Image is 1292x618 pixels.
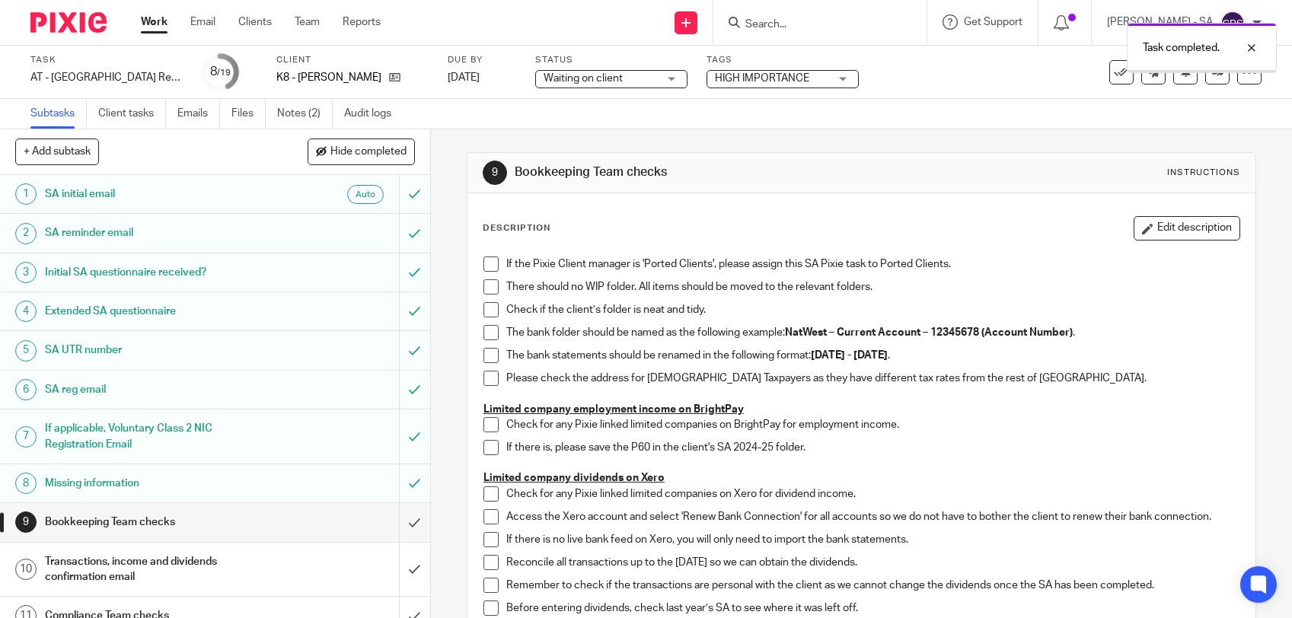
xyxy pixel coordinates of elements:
[448,54,516,66] label: Due by
[15,511,37,533] div: 9
[483,404,744,415] u: Limited company employment income on BrightPay
[30,70,183,85] div: AT - [GEOGRAPHIC_DATA] Return - PE [DATE]
[295,14,320,30] a: Team
[217,68,231,77] small: /19
[15,223,37,244] div: 2
[15,473,37,494] div: 8
[506,440,1239,455] p: If there is, please save the P60 in the client's SA 2024-25 folder.
[344,99,403,129] a: Audit logs
[506,555,1239,570] p: Reconcile all transactions up to the [DATE] so we can obtain the dividends.
[15,262,37,283] div: 3
[15,340,37,362] div: 5
[506,302,1239,317] p: Check if the client’s folder is neat and tidy.
[1134,216,1240,241] button: Edit description
[506,371,1239,386] p: Please check the address for [DEMOGRAPHIC_DATA] Taxpayers as they have different tax rates from t...
[45,378,271,401] h1: SA reg email
[715,73,809,84] span: HIGH IMPORTANCE
[30,12,107,33] img: Pixie
[343,14,381,30] a: Reports
[483,222,550,234] p: Description
[45,511,271,534] h1: Bookkeeping Team checks
[141,14,167,30] a: Work
[276,70,381,85] p: K8 - [PERSON_NAME]
[15,139,99,164] button: + Add subtask
[190,14,215,30] a: Email
[515,164,894,180] h1: Bookkeeping Team checks
[347,185,384,204] div: Auto
[45,300,271,323] h1: Extended SA questionnaire
[45,339,271,362] h1: SA UTR number
[483,161,507,185] div: 9
[15,183,37,205] div: 1
[448,72,480,83] span: [DATE]
[1220,11,1245,35] img: svg%3E
[15,301,37,322] div: 4
[177,99,220,129] a: Emails
[1143,40,1220,56] p: Task completed.
[506,417,1239,432] p: Check for any Pixie linked limited companies on BrightPay for employment income.
[308,139,415,164] button: Hide completed
[15,559,37,580] div: 10
[45,261,271,284] h1: Initial SA questionnaire received?
[785,327,1073,338] strong: NatWest – Current Account – 12345678 (Account Number)
[238,14,272,30] a: Clients
[506,532,1239,547] p: If there is no live bank feed on Xero, you will only need to import the bank statements.
[1167,167,1240,179] div: Instructions
[535,54,687,66] label: Status
[330,146,407,158] span: Hide completed
[30,99,87,129] a: Subtasks
[506,348,1239,363] p: The bank statements should be renamed in the following format: .
[15,379,37,400] div: 6
[506,279,1239,295] p: There should no WIP folder. All items should be moved to the relevant folders.
[30,70,183,85] div: AT - SA Return - PE 05-04-2025
[483,473,665,483] u: Limited company dividends on Xero
[506,600,1239,616] p: Before entering dividends, check last year’s SA to see where it was left off.
[506,578,1239,593] p: Remember to check if the transactions are personal with the client as we cannot change the divide...
[30,54,183,66] label: Task
[276,54,429,66] label: Client
[506,509,1239,524] p: Access the Xero account and select 'Renew Bank Connection' for all accounts so we do not have to ...
[231,99,266,129] a: Files
[210,63,231,81] div: 8
[506,486,1239,502] p: Check for any Pixie linked limited companies on Xero for dividend income.
[45,417,271,456] h1: If applicable, Voluntary Class 2 NIC Registration Email
[15,426,37,448] div: 7
[544,73,623,84] span: Waiting on client
[98,99,166,129] a: Client tasks
[811,350,888,361] strong: [DATE] - [DATE]
[277,99,333,129] a: Notes (2)
[506,325,1239,340] p: The bank folder should be named as the following example: .
[45,550,271,589] h1: Transactions, income and dividends confirmation email
[506,256,1239,272] p: If the Pixie Client manager is 'Ported Clients', please assign this SA Pixie task to Ported Clients.
[45,472,271,495] h1: Missing information
[45,183,271,205] h1: SA initial email
[45,221,271,244] h1: SA reminder email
